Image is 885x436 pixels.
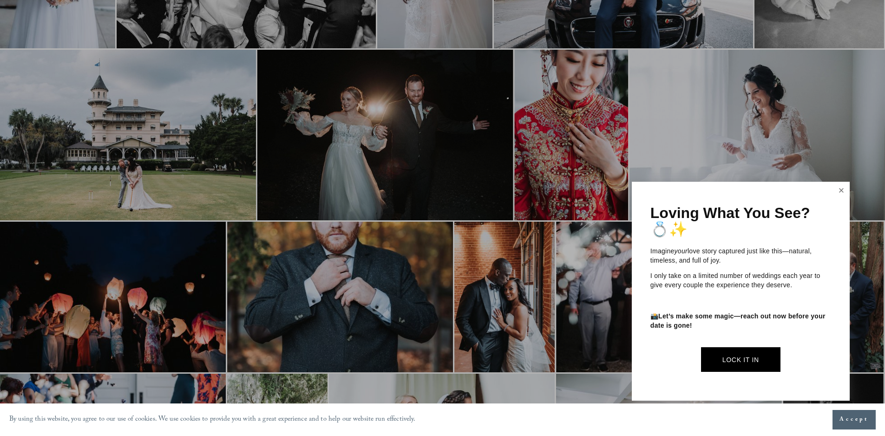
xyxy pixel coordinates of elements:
[9,413,416,427] p: By using this website, you agree to our use of cookies. We use cookies to provide you with a grea...
[650,312,831,330] p: 📸
[650,205,831,238] h1: Loving What You See? 💍✨
[834,183,848,198] a: Close
[833,410,876,429] button: Accept
[839,415,869,424] span: Accept
[675,247,688,255] em: your
[650,247,831,265] p: Imagine love story captured just like this—natural, timeless, and full of joy.
[650,312,827,329] strong: Let’s make some magic—reach out now before your date is gone!
[701,347,780,372] a: Lock It In
[650,271,831,290] p: I only take on a limited number of weddings each year to give every couple the experience they de...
